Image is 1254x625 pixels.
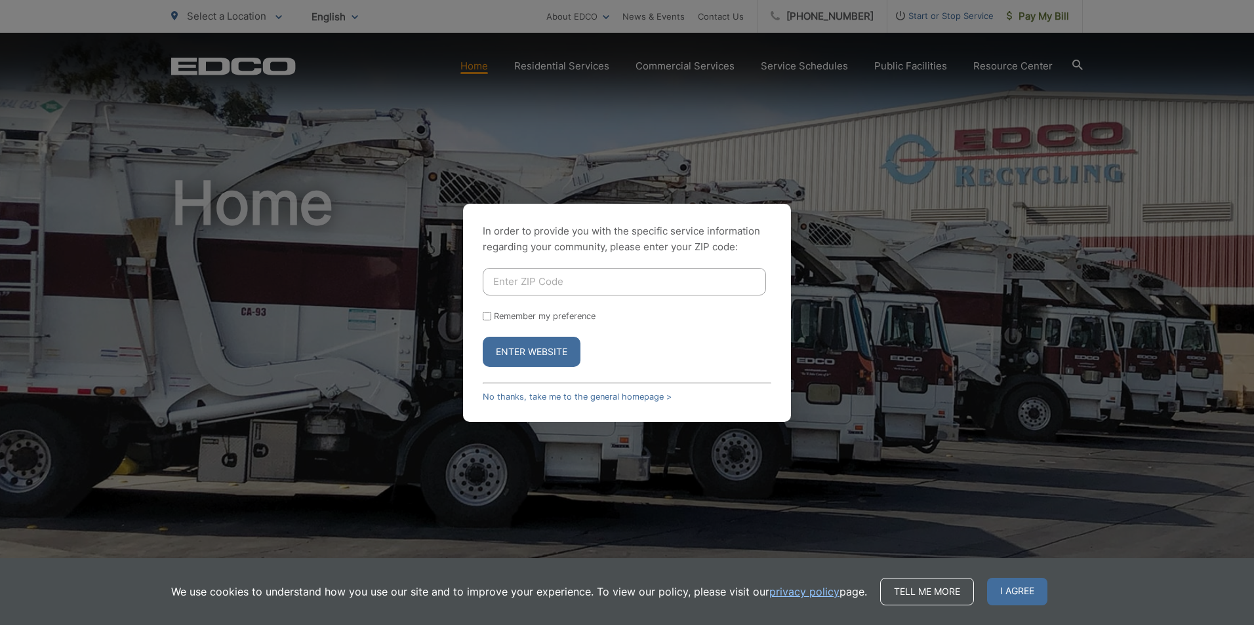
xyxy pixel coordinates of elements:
p: In order to provide you with the specific service information regarding your community, please en... [483,223,771,255]
span: I agree [987,578,1047,605]
label: Remember my preference [494,311,596,321]
p: We use cookies to understand how you use our site and to improve your experience. To view our pol... [171,584,867,599]
button: Enter Website [483,337,580,367]
input: Enter ZIP Code [483,268,766,295]
a: No thanks, take me to the general homepage > [483,392,672,402]
a: privacy policy [769,584,839,599]
a: Tell me more [880,578,974,605]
